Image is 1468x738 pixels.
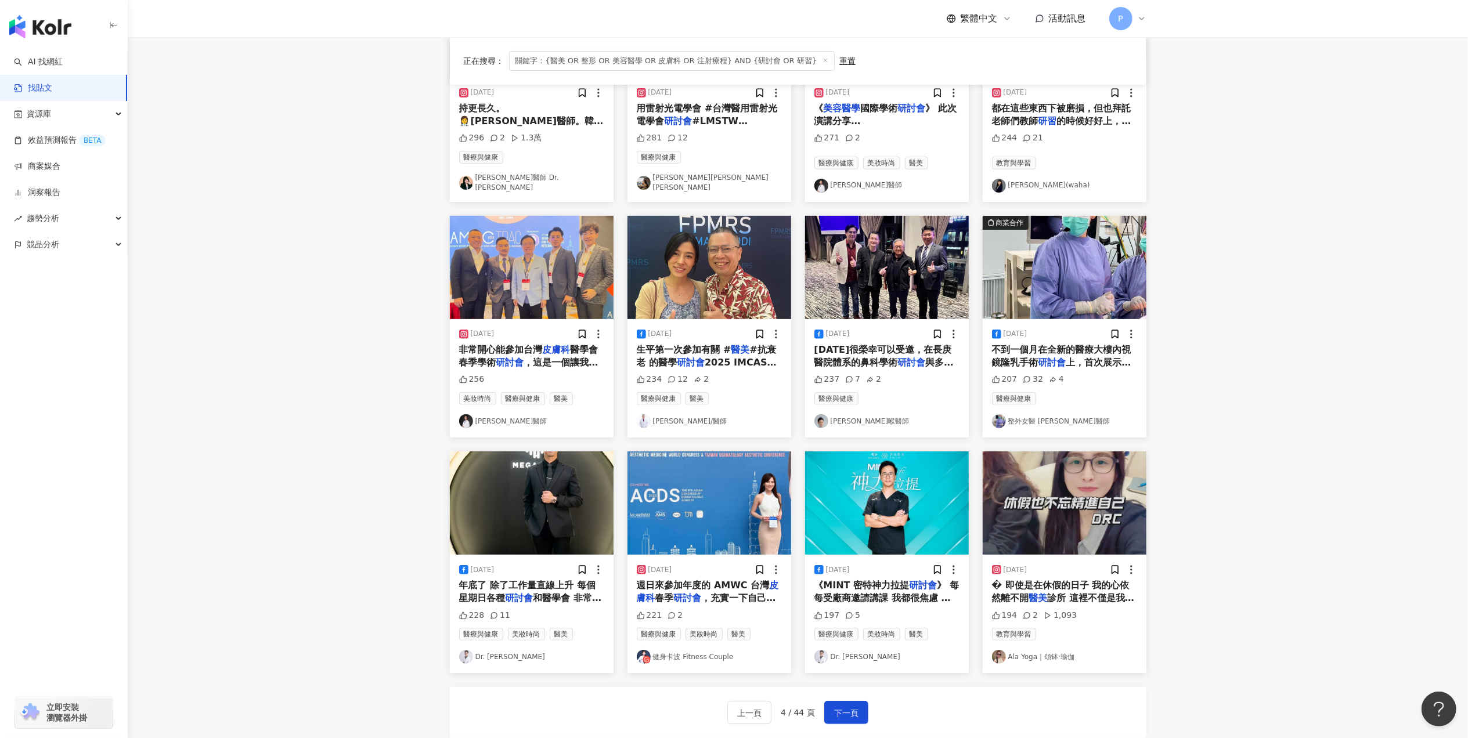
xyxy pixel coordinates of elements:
div: 2 [845,132,860,144]
img: post-image [627,451,791,555]
span: 競品分析 [27,231,59,258]
span: 美妝時尚 [686,628,723,641]
div: 237 [814,374,840,385]
span: 《 [814,103,824,114]
div: 4 [1049,374,1064,385]
span: 年底了 除了工作量直線上升 每個星期日各種 [459,580,596,603]
span: 美妝時尚 [863,628,900,641]
div: 2 [490,132,505,144]
div: 228 [459,610,485,621]
a: KOL Avatar[PERSON_NAME]醫師 Dr. [PERSON_NAME] [459,173,604,193]
div: 234 [637,374,662,385]
img: KOL Avatar [992,650,1006,664]
span: 醫療與健康 [637,151,681,164]
span: 美妝時尚 [863,157,900,169]
span: #LMSTW #doctor [637,115,748,139]
span: 醫美 [727,628,751,641]
a: 洞察報告 [14,187,60,198]
div: [DATE] [471,329,495,339]
span: 不到一個月在全新的醫療大樓內視鏡隆乳手術 [992,344,1131,368]
div: 2 [866,374,881,385]
span: ，這是一個讓我不僅能吸取新知，還能與 [459,357,598,381]
span: 教育與學習 [992,157,1036,169]
div: [DATE] [648,88,672,97]
span: 醫療與健康 [501,392,545,405]
span: 醫學會春季學術 [459,344,598,368]
span: 繁體中文 [961,12,998,25]
button: 上一頁 [727,701,771,724]
mark: 研討會 [898,103,926,114]
div: [DATE] [471,565,495,575]
span: 教育與學習 [992,628,1036,641]
a: chrome extension立即安裝 瀏覽器外掛 [15,697,113,728]
a: KOL AvatarDr. [PERSON_NAME] [814,650,960,664]
img: KOL Avatar [814,650,828,664]
span: 國際學術 [861,103,898,114]
span: � 即使是在休假的日子 我的心依然離不開 [992,580,1130,603]
div: 32 [1023,374,1043,385]
img: KOL Avatar [459,650,473,664]
img: KOL Avatar [637,414,651,428]
mark: 研討會 [665,115,692,126]
div: 207 [992,374,1018,385]
span: 醫療與健康 [992,392,1036,405]
img: chrome extension [19,703,41,722]
div: 221 [637,610,662,621]
div: 244 [992,132,1018,144]
span: 醫美 [686,392,709,405]
a: KOL Avatar[PERSON_NAME]喉醫師 [814,414,960,428]
mark: 醫美 [1029,592,1048,603]
a: KOL AvatarDr. [PERSON_NAME] [459,650,604,664]
mark: 研討會 [674,592,702,603]
img: KOL Avatar [637,176,651,190]
span: 春季 [655,592,674,603]
img: post-image [983,451,1146,555]
span: 《MINT 密特神力拉提 [814,580,910,591]
img: post-image [627,216,791,319]
span: 關鍵字：{醫美 OR 整形 OR 美容醫學 OR 皮膚科 OR 注射療程} AND {研討會 OR 研習} [509,51,835,71]
div: 7 [845,374,860,385]
span: 》 每每受廠商邀請講課 我都很焦慮 深怕自己還沒那個斤兩 怕會誤人子弟 也怕被高手慘電………… 埋線拉提在 [814,580,959,643]
img: KOL Avatar [992,179,1006,193]
span: 美妝時尚 [508,628,545,641]
span: 持更長久。 👩‍⚕️[PERSON_NAME]醫師。韓式 [459,103,604,126]
span: 都在這些東西下被磨損，但也拜託老師們教師 [992,103,1131,126]
span: 非常開心能參加台灣 [459,344,543,355]
div: [DATE] [1004,565,1027,575]
mark: 研習 [1038,115,1057,126]
span: 醫療與健康 [637,392,681,405]
div: 1,093 [1044,610,1077,621]
img: KOL Avatar [637,650,651,664]
img: post-image [805,216,969,319]
div: 2 [694,374,709,385]
img: KOL Avatar [459,176,473,190]
a: 找貼文 [14,82,52,94]
iframe: Help Scout Beacon - Open [1422,692,1456,726]
div: [DATE] [1004,88,1027,97]
span: 4 / 44 頁 [781,708,815,717]
button: 商業合作 [983,216,1146,319]
img: logo [9,15,71,38]
a: KOL Avatar健身卡波 Fitness Couple [637,650,782,664]
span: 醫療與健康 [459,151,503,164]
span: 診所 這裡不僅是我的工作場所 更是我 [992,592,1135,616]
span: 資源庫 [27,101,51,127]
span: 2025 IMCAS (國際老化科學大師課程）在 #[GEOGRAPHIC_DATA] 舉行 發現身邊多是[DEMOGRAPHIC_DATA]醫師 台北 #詩宓診所 的 #林映攻 院長特別亮眼 ... [637,357,780,472]
mark: 醫美 [731,344,749,355]
div: 2 [1023,610,1038,621]
span: 趨勢分析 [27,205,59,231]
a: KOL Avatar整外女醫 [PERSON_NAME]醫師 [992,414,1137,428]
a: KOL AvatarAla Yoga｜頌缽·瑜伽 [992,650,1137,664]
img: KOL Avatar [814,414,828,428]
a: 效益預測報告BETA [14,135,106,146]
div: 197 [814,610,840,621]
div: 5 [845,610,860,621]
div: 296 [459,132,485,144]
span: 醫美 [905,157,928,169]
span: ，充實一下自己💪🏻 [702,592,778,603]
button: 下一頁 [824,701,868,724]
span: 醫美 [550,628,573,641]
mark: 研討會 [1038,357,1066,368]
div: [DATE] [826,565,850,575]
span: 用雷射光電學會 #台灣醫用雷射光電學會 [637,103,778,126]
